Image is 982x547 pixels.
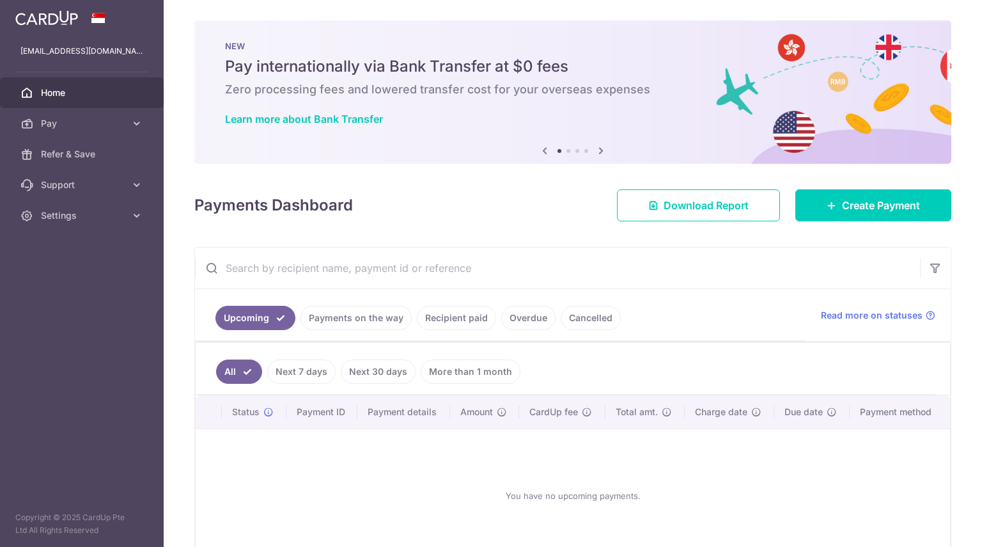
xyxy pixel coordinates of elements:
h4: Payments Dashboard [194,194,353,217]
span: Pay [41,117,125,130]
img: Bank transfer banner [194,20,951,164]
p: NEW [225,41,921,51]
span: Read more on statuses [821,309,923,322]
span: Support [41,178,125,191]
input: Search by recipient name, payment id or reference [195,248,920,289]
a: Cancelled [561,306,621,330]
span: Download Report [664,198,749,213]
span: Due date [784,406,823,418]
h5: Pay internationally via Bank Transfer at $0 fees [225,56,921,77]
a: Payments on the way [300,306,412,330]
a: Create Payment [795,189,951,221]
span: Total amt. [616,406,658,418]
img: CardUp [15,10,78,26]
th: Payment method [850,395,950,429]
a: More than 1 month [421,360,520,384]
a: Upcoming [215,306,295,330]
a: Download Report [617,189,780,221]
a: Recipient paid [417,306,496,330]
a: Next 30 days [341,360,416,384]
h6: Zero processing fees and lowered transfer cost for your overseas expenses [225,82,921,97]
span: Settings [41,209,125,222]
a: All [216,360,262,384]
span: Home [41,86,125,99]
p: [EMAIL_ADDRESS][DOMAIN_NAME] [20,45,143,58]
th: Payment ID [286,395,358,429]
span: Status [232,406,260,418]
a: Learn more about Bank Transfer [225,113,383,125]
th: Payment details [357,395,450,429]
a: Read more on statuses [821,309,935,322]
span: Amount [460,406,493,418]
span: Create Payment [842,198,920,213]
span: Refer & Save [41,148,125,161]
span: CardUp fee [529,406,578,418]
a: Overdue [501,306,556,330]
a: Next 7 days [267,360,336,384]
span: Charge date [695,406,747,418]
